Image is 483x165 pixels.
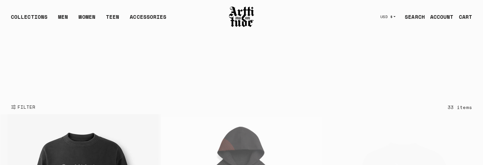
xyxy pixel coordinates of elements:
a: Open cart [454,10,472,23]
button: USD $ [376,10,400,24]
a: ACCOUNT [425,10,454,23]
a: TEEN [106,13,119,26]
div: CART [459,13,472,21]
video: Your browser does not support the video tag. [0,34,483,99]
a: WOMEN [79,13,95,26]
button: Show filters [11,100,36,114]
h1: ARTT Original Collection [11,53,472,70]
a: SEARCH [399,10,425,23]
a: MEN [58,13,68,26]
div: 33 items [448,103,472,111]
span: FILTER [16,104,36,110]
div: ACCESSORIES [130,13,166,26]
span: USD $ [380,14,393,19]
img: Arttitude [228,6,255,28]
div: COLLECTIONS [11,13,48,26]
ul: Main navigation [6,13,172,26]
